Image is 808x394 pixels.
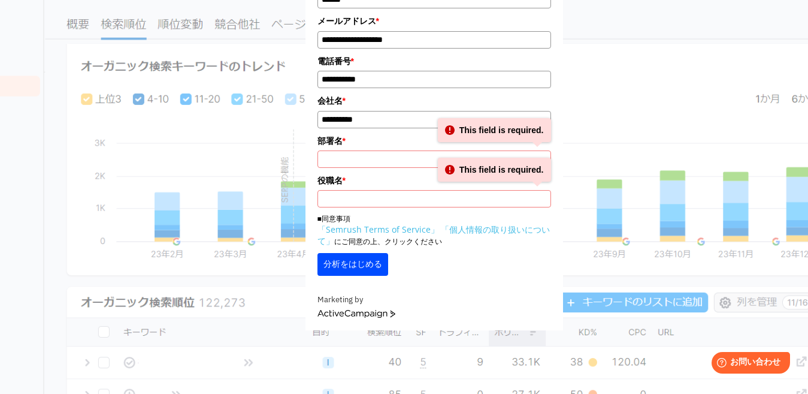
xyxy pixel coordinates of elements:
label: メールアドレス [317,14,551,28]
div: Marketing by [317,294,551,306]
label: 会社名 [317,94,551,107]
label: 役職名 [317,174,551,187]
div: This field is required. [438,158,551,182]
label: 部署名 [317,134,551,148]
div: This field is required. [438,118,551,142]
p: ■同意事項 にご同意の上、クリックください [317,213,551,247]
a: 「個人情報の取り扱いについて」 [317,224,550,246]
label: 電話番号 [317,55,551,68]
iframe: Help widget launcher [701,347,795,381]
a: 「Semrush Terms of Service」 [317,224,439,235]
button: 分析をはじめる [317,253,388,276]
